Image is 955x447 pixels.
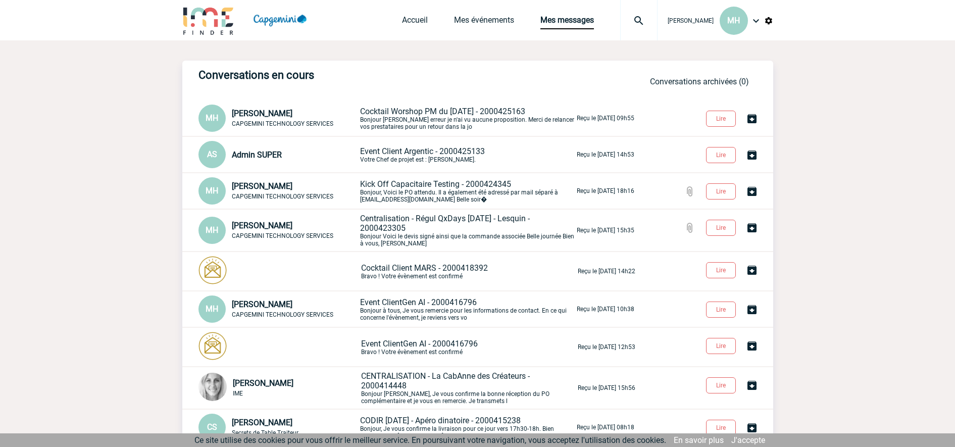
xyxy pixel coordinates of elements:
[198,105,358,132] div: Conversation privée : Client - Agence
[232,221,292,230] span: [PERSON_NAME]
[198,217,358,244] div: Conversation privée : Client - Agence
[198,141,358,168] div: Conversation privée : Client - Agence
[360,416,521,425] span: CODIR [DATE] - Apéro dinatoire - 2000415238
[361,339,576,356] p: Bravo ! Votre évènement est confirmé
[746,185,758,197] img: Archiver la conversation
[361,263,576,280] p: Bravo ! Votre évènement est confirmé
[360,297,575,321] p: Bonjour à tous, Je vous remercie pour les informations de contact. En ce qui concerne l'évènement...
[232,193,333,200] span: CAPGEMINI TECHNOLOGY SERVICES
[360,297,477,307] span: Event ClientGen AI - 2000416796
[706,377,736,393] button: Lire
[360,214,530,233] span: Centralisation - Régul QxDays [DATE] - Lesquin - 2000423305
[206,186,218,195] span: MH
[746,113,758,125] img: Archiver la conversation
[232,311,333,318] span: CAPGEMINI TECHNOLOGY SERVICES
[731,435,765,445] a: J'accepte
[746,304,758,316] img: Archiver la conversation
[198,414,358,441] div: Conversation commune : Client - Fournisseur - Agence
[650,77,749,86] a: Conversations archivées (0)
[578,384,635,391] p: Reçu le [DATE] 15h56
[361,371,530,390] span: CENTRALISATION - La CabAnne des Créateurs - 2000414448
[232,120,333,127] span: CAPGEMINI TECHNOLOGY SERVICES
[360,107,575,130] p: Bonjour [PERSON_NAME] erreur je n'ai vu aucune proposition. Merci de relancer vos prestataires po...
[727,16,740,25] span: MH
[706,338,736,354] button: Lire
[706,302,736,318] button: Lire
[232,181,292,191] span: [PERSON_NAME]
[198,256,359,286] div: Conversation privée : Client - Agence
[706,220,736,236] button: Lire
[706,147,736,163] button: Lire
[198,341,635,351] a: Event ClientGen AI - 2000416796Bravo ! Votre évènement est confirmé Reçu le [DATE] 12h53
[198,422,634,431] a: CS [PERSON_NAME] Secrets de Table Traiteur CODIR [DATE] - Apéro dinatoire - 2000415238Bonjour, Je...
[360,416,575,439] p: Bonjour, Je vous confirme la livraison pour ce jour vers 17h30-18h. Bien cordialement [PERSON_NAME]
[454,15,514,29] a: Mes événements
[402,15,428,29] a: Accueil
[706,183,736,200] button: Lire
[360,179,511,189] span: Kick Off Capacitaire Testing - 2000424345
[361,339,478,349] span: Event ClientGen AI - 2000416796
[674,435,724,445] a: En savoir plus
[698,422,746,432] a: Lire
[232,429,298,436] span: Secrets de Table Traiteur
[578,268,635,275] p: Reçu le [DATE] 14h22
[232,150,282,160] span: Admin SUPER
[706,111,736,127] button: Lire
[577,227,634,234] p: Reçu le [DATE] 15h35
[206,113,218,123] span: MH
[698,340,746,350] a: Lire
[706,420,736,436] button: Lire
[698,265,746,274] a: Lire
[698,150,746,159] a: Lire
[577,424,634,431] p: Reçu le [DATE] 08h18
[232,232,333,239] span: CAPGEMINI TECHNOLOGY SERVICES
[746,422,758,434] img: Archiver la conversation
[360,107,525,116] span: Cocktail Worshop PM du [DATE] - 2000425163
[698,186,746,195] a: Lire
[360,179,575,203] p: Bonjour, Voici le PO attendu. Il a également été adressé par mail séparé à [EMAIL_ADDRESS][DOMAIN...
[194,435,666,445] span: Ce site utilise des cookies pour vous offrir le meilleur service. En poursuivant votre navigation...
[746,149,758,161] img: Archiver la conversation
[198,185,634,195] a: MH [PERSON_NAME] CAPGEMINI TECHNOLOGY SERVICES Kick Off Capacitaire Testing - 2000424345Bonjour, ...
[207,422,217,432] span: CS
[198,373,359,403] div: Conversation privée : Client - Agence
[746,340,758,352] img: Archiver la conversation
[198,373,227,401] img: 101029-0.jpg
[698,380,746,389] a: Lire
[232,300,292,309] span: [PERSON_NAME]
[577,115,634,122] p: Reçu le [DATE] 09h55
[746,379,758,391] img: Archiver la conversation
[233,378,293,388] span: [PERSON_NAME]
[206,304,218,314] span: MH
[233,390,243,397] span: IME
[198,266,635,275] a: Cocktail Client MARS - 2000418392Bravo ! Votre évènement est confirmé Reçu le [DATE] 14h22
[668,17,714,24] span: [PERSON_NAME]
[198,304,634,313] a: MH [PERSON_NAME] CAPGEMINI TECHNOLOGY SERVICES Event ClientGen AI - 2000416796Bonjour à tous, Je ...
[206,225,218,235] span: MH
[198,225,634,234] a: MH [PERSON_NAME] CAPGEMINI TECHNOLOGY SERVICES Centralisation - Régul QxDays [DATE] - Lesquin - 2...
[361,263,488,273] span: Cocktail Client MARS - 2000418392
[198,295,358,323] div: Conversation commune : Client - Fournisseur - Agence
[706,262,736,278] button: Lire
[198,332,227,360] img: photonotifcontact.png
[198,177,358,205] div: Conversation privée : Client - Agence
[198,256,227,284] img: photonotifcontact.png
[198,69,501,81] h3: Conversations en cours
[232,418,292,427] span: [PERSON_NAME]
[360,214,575,247] p: Bonjour Voici le devis signé ainsi que la commande associée Belle journée Bien à vous, [PERSON_NAME]
[577,306,634,313] p: Reçu le [DATE] 10h38
[698,222,746,232] a: Lire
[360,146,485,156] span: Event Client Argentic - 2000425133
[577,187,634,194] p: Reçu le [DATE] 18h16
[540,15,594,29] a: Mes messages
[578,343,635,351] p: Reçu le [DATE] 12h53
[198,113,634,122] a: MH [PERSON_NAME] CAPGEMINI TECHNOLOGY SERVICES Cocktail Worshop PM du [DATE] - 2000425163Bonjour ...
[198,149,634,159] a: AS Admin SUPER Event Client Argentic - 2000425133Votre Chef de projet est : [PERSON_NAME]. Reçu l...
[232,109,292,118] span: [PERSON_NAME]
[182,6,235,35] img: IME-Finder
[361,371,576,405] p: Bonjour [PERSON_NAME], Je vous confirme la bonne réception du PO complémentaire et je vous en rem...
[198,382,635,392] a: [PERSON_NAME] IME CENTRALISATION - La CabAnne des Créateurs - 2000414448Bonjour [PERSON_NAME], Je...
[746,264,758,276] img: Archiver la conversation
[198,332,359,362] div: Conversation privée : Client - Agence
[577,151,634,158] p: Reçu le [DATE] 14h53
